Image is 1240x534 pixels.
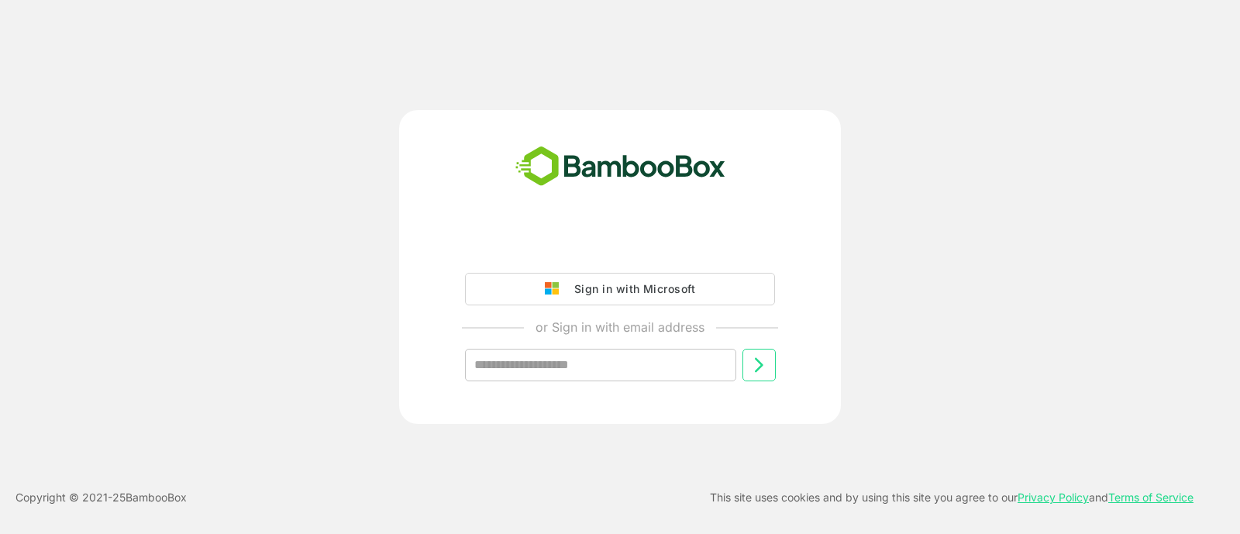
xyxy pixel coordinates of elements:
[1108,491,1193,504] a: Terms of Service
[507,141,734,192] img: bamboobox
[15,488,187,507] p: Copyright © 2021- 25 BambooBox
[465,273,775,305] button: Sign in with Microsoft
[545,282,567,296] img: google
[710,488,1193,507] p: This site uses cookies and by using this site you agree to our and
[567,279,695,299] div: Sign in with Microsoft
[536,318,704,336] p: or Sign in with email address
[1018,491,1089,504] a: Privacy Policy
